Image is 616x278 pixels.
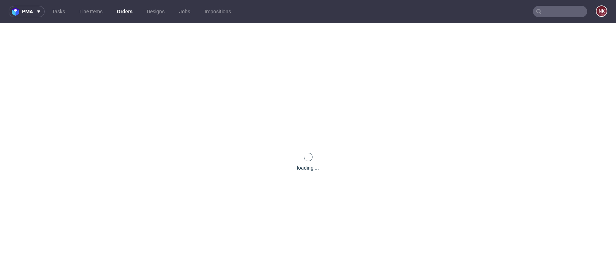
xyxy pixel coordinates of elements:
[597,6,607,16] figcaption: NK
[113,6,137,17] a: Orders
[75,6,107,17] a: Line Items
[48,6,69,17] a: Tasks
[9,6,45,17] button: pma
[175,6,195,17] a: Jobs
[22,9,33,14] span: pma
[143,6,169,17] a: Designs
[12,8,22,16] img: logo
[200,6,235,17] a: Impositions
[297,164,319,171] div: loading ...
